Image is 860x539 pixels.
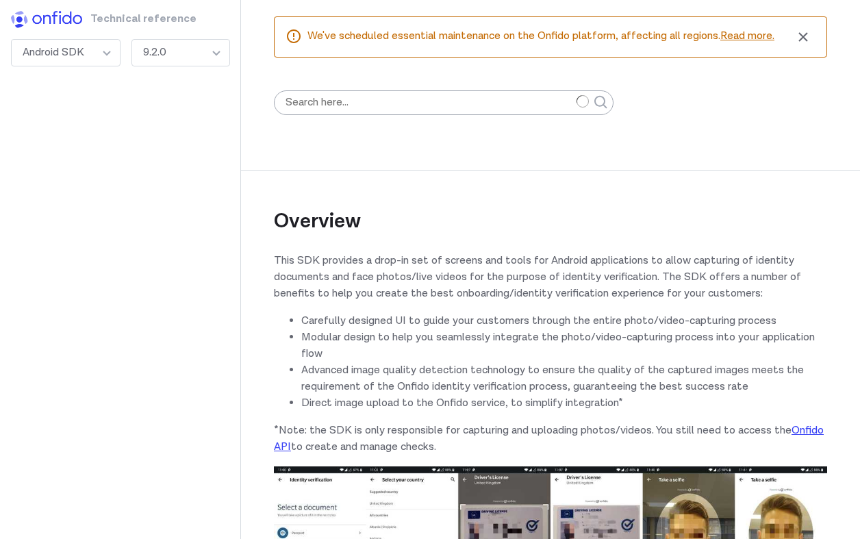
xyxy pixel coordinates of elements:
li: Advanced image quality detection technology to ensure the quality of the captured images meets th... [301,362,827,395]
p: This SDK provides a drop-in set of screens and tools for Android applications to allow capturing ... [274,253,827,302]
span: We've scheduled essential maintenance on the Onfido platform, affecting all regions. [307,28,791,46]
li: Direct image upload to the Onfido service, to simplify integration * [301,395,827,412]
h2: Overview [274,170,827,236]
div: Android SDK [11,39,121,66]
img: h8y2NZtIVQ2cQAAAABJRU5ErkJggg== [11,11,82,28]
button: Submit your search query. [589,74,614,131]
li: Modular design to help you seamlessly integrate the photo/video-capturing process into your appli... [301,329,827,362]
input: Search here… [274,90,614,115]
div: 9.2.0 [131,39,230,66]
li: Carefully designed UI to guide your customers through the entire photo/video-capturing process [301,313,827,329]
a: overview permalink [361,208,381,236]
h1: Technical reference [90,11,161,34]
a: Read more. [720,29,774,43]
p: * Note: the SDK is only responsible for capturing and uploading photos/videos. You still need to ... [274,423,827,455]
